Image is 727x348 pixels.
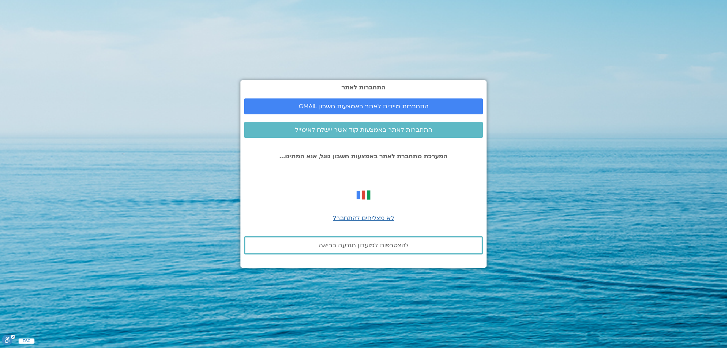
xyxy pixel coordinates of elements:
[244,153,483,160] p: המערכת מתחברת לאתר באמצעות חשבון גוגל, אנא המתינו...
[244,98,483,114] a: התחברות מיידית לאתר באמצעות חשבון GMAIL
[319,242,409,249] span: להצטרפות למועדון תודעה בריאה
[244,236,483,254] a: להצטרפות למועדון תודעה בריאה
[295,126,432,133] span: התחברות לאתר באמצעות קוד אשר יישלח לאימייל
[244,84,483,91] h2: התחברות לאתר
[299,103,429,110] span: התחברות מיידית לאתר באמצעות חשבון GMAIL
[244,122,483,138] a: התחברות לאתר באמצעות קוד אשר יישלח לאימייל
[333,214,394,222] a: לא מצליחים להתחבר?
